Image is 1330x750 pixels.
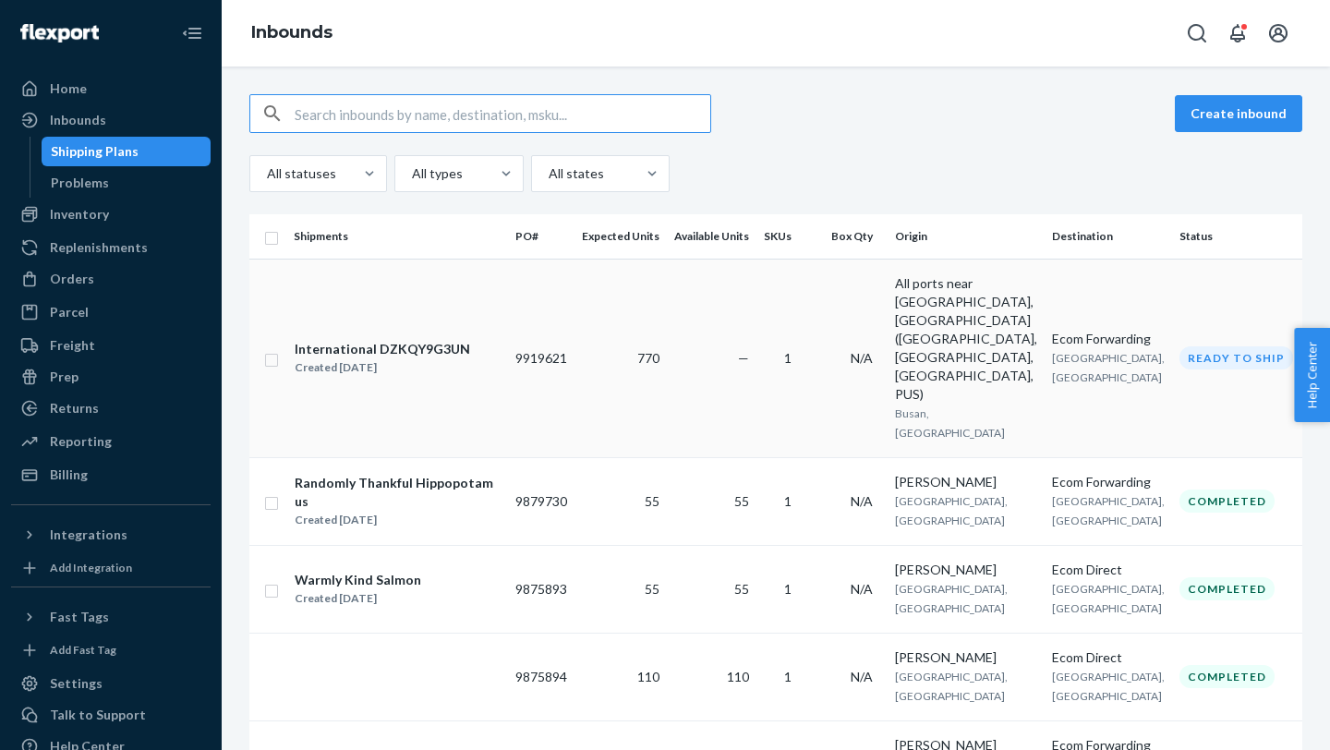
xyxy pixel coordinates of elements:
div: Created [DATE] [295,358,470,377]
div: Billing [50,466,88,484]
div: International DZKQY9G3UN [295,340,470,358]
a: Inbounds [251,22,332,42]
a: Returns [11,393,211,423]
a: Add Fast Tag [11,639,211,661]
div: Created [DATE] [295,511,500,529]
button: Help Center [1294,328,1330,422]
span: [GEOGRAPHIC_DATA], [GEOGRAPHIC_DATA] [1052,494,1165,527]
a: Talk to Support [11,700,211,730]
div: Parcel [50,303,89,321]
div: Freight [50,336,95,355]
button: Close Navigation [174,15,211,52]
div: [PERSON_NAME] [895,473,1037,491]
span: 110 [727,669,749,684]
div: Prep [50,368,79,386]
input: All states [547,164,549,183]
a: Prep [11,362,211,392]
span: [GEOGRAPHIC_DATA], [GEOGRAPHIC_DATA] [1052,351,1165,384]
span: [GEOGRAPHIC_DATA], [GEOGRAPHIC_DATA] [1052,582,1165,615]
div: Shipping Plans [51,142,139,161]
div: Orders [50,270,94,288]
button: Fast Tags [11,602,211,632]
th: Shipments [286,214,508,259]
a: Reporting [11,427,211,456]
div: Add Integration [50,560,132,575]
a: Home [11,74,211,103]
span: 770 [637,350,659,366]
div: Replenishments [50,238,148,257]
div: Returns [50,399,99,417]
td: 9875894 [508,633,574,720]
span: 55 [645,581,659,597]
span: 1 [784,493,792,509]
span: [GEOGRAPHIC_DATA], [GEOGRAPHIC_DATA] [1052,670,1165,703]
div: Completed [1179,490,1275,513]
td: 9879730 [508,457,574,545]
a: Settings [11,669,211,698]
th: Status [1172,214,1308,259]
th: Destination [1045,214,1172,259]
span: 55 [734,493,749,509]
div: Ecom Forwarding [1052,473,1165,491]
th: PO# [508,214,574,259]
div: Warmly Kind Salmon [295,571,421,589]
td: 9875893 [508,545,574,633]
td: 9919621 [508,259,574,457]
a: Add Integration [11,557,211,579]
input: All types [410,164,412,183]
span: N/A [851,493,873,509]
span: [GEOGRAPHIC_DATA], [GEOGRAPHIC_DATA] [895,582,1008,615]
div: Talk to Support [50,706,146,724]
th: SKUs [756,214,806,259]
div: [PERSON_NAME] [895,648,1037,667]
a: Billing [11,460,211,490]
button: Create inbound [1175,95,1302,132]
span: 55 [734,581,749,597]
div: Ecom Direct [1052,648,1165,667]
div: [PERSON_NAME] [895,561,1037,579]
a: Inventory [11,200,211,229]
div: All ports near [GEOGRAPHIC_DATA], [GEOGRAPHIC_DATA] ([GEOGRAPHIC_DATA], [GEOGRAPHIC_DATA], [GEOGR... [895,274,1037,404]
div: Completed [1179,665,1275,688]
span: 1 [784,581,792,597]
span: [GEOGRAPHIC_DATA], [GEOGRAPHIC_DATA] [895,670,1008,703]
button: Open Search Box [1179,15,1215,52]
th: Box Qty [806,214,888,259]
div: Integrations [50,526,127,544]
div: Problems [51,174,109,192]
span: 55 [645,493,659,509]
span: Busan, [GEOGRAPHIC_DATA] [895,406,1005,440]
span: N/A [851,669,873,684]
button: Integrations [11,520,211,550]
div: Randomly Thankful Hippopotamus [295,474,500,511]
button: Open account menu [1260,15,1297,52]
a: Replenishments [11,233,211,262]
input: Search inbounds by name, destination, msku... [295,95,710,132]
div: Fast Tags [50,608,109,626]
a: Orders [11,264,211,294]
a: Shipping Plans [42,137,212,166]
div: Home [50,79,87,98]
div: Inbounds [50,111,106,129]
th: Origin [888,214,1045,259]
th: Available Units [667,214,756,259]
div: Ecom Forwarding [1052,330,1165,348]
div: Created [DATE] [295,589,421,608]
div: Inventory [50,205,109,224]
span: [GEOGRAPHIC_DATA], [GEOGRAPHIC_DATA] [895,494,1008,527]
div: Ecom Direct [1052,561,1165,579]
div: Ready to ship [1179,346,1293,369]
button: Open notifications [1219,15,1256,52]
span: — [738,350,749,366]
ol: breadcrumbs [236,6,347,60]
input: All statuses [265,164,267,183]
a: Inbounds [11,105,211,135]
span: 110 [637,669,659,684]
span: N/A [851,350,873,366]
span: N/A [851,581,873,597]
div: Add Fast Tag [50,642,116,658]
div: Completed [1179,577,1275,600]
a: Problems [42,168,212,198]
th: Expected Units [574,214,667,259]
